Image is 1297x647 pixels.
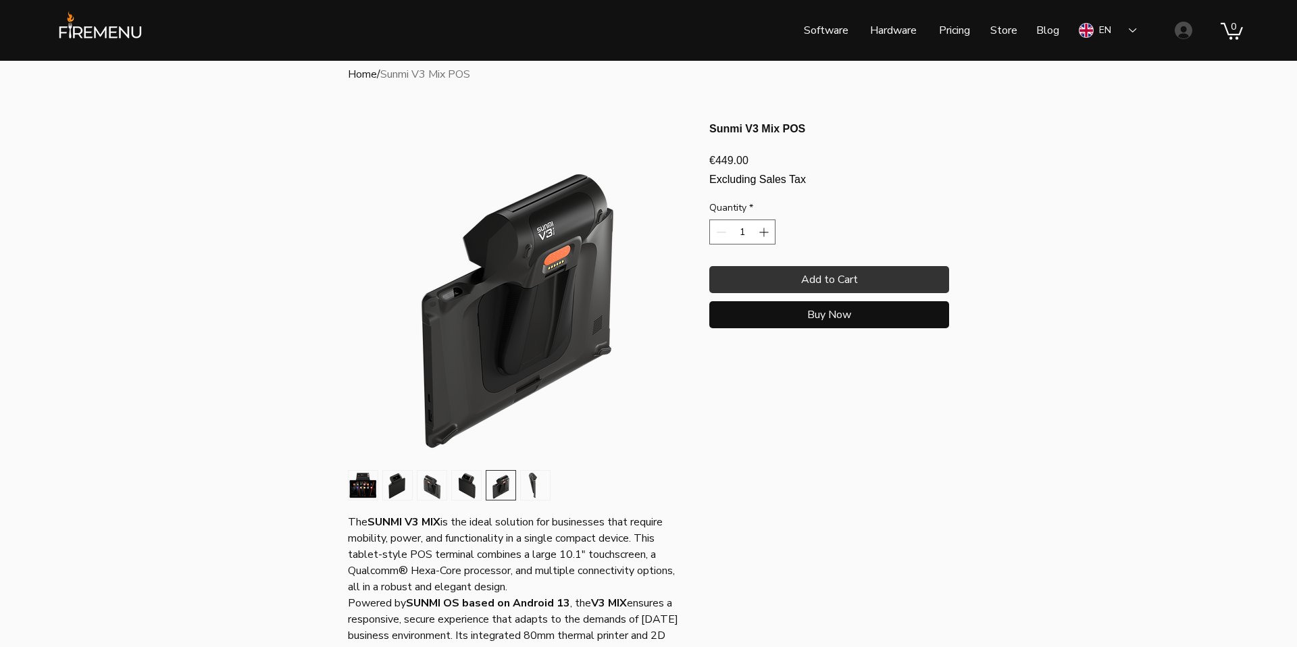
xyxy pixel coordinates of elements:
a: Hardware [858,14,927,47]
img: Thumbnail: Sunmi V3 Mix POS [417,471,447,500]
legend: Quantity [709,201,753,220]
input: Quantity [728,220,757,244]
img: Thumbnail: Sunmi V3 Mix POS [383,471,412,500]
strong: SUNMI OS based on Android 13 [406,596,570,611]
button: Add to Cart [709,266,949,293]
p: Hardware [863,14,923,47]
div: 1 / 6 [348,470,378,500]
strong: SUNMI V3 MIX [367,515,440,529]
div: EN [1099,24,1111,37]
text: 0 [1231,20,1236,32]
p: Blog [1029,14,1066,47]
a: Software [794,14,858,47]
a: Sunmi V3 Mix POS [380,67,470,82]
nav: Site [688,14,1069,47]
button: Thumbnail: Sunmi V3 Mix POS [382,470,413,500]
div: Language Selector: English [1069,15,1146,46]
button: Thumbnail: Sunmi V3 Mix POS [520,470,551,500]
button: Buy Now [709,301,949,328]
h1: Sunmi V3 Mix POS [709,122,949,135]
a: Home [348,67,377,82]
span: €449.00 [709,155,748,166]
img: Sunmi V3 Mix POS [349,123,686,461]
button: Thumbnail: Sunmi V3 Mix POS [417,470,447,500]
img: Thumbnail: Sunmi V3 Mix POS [521,471,550,500]
p: Store [984,14,1024,47]
button: Thumbnail: Sunmi V3 Mix POS [348,470,378,500]
p: Pricing [932,14,977,47]
strong: V3 MIX [591,596,627,611]
p: The is the ideal solution for businesses that require mobility, power, and functionality in a sin... [348,514,686,595]
div: / [348,67,938,82]
div: 3 / 6 [417,470,447,500]
span: Excluding Sales Tax [709,174,806,185]
button: Decrement [711,220,728,244]
button: Increment [757,220,773,244]
p: Software [797,14,855,47]
span: Add to Cart [801,271,858,288]
iframe: Wix Chat [1234,584,1297,647]
span: Buy Now [807,308,851,321]
button: Thumbnail: Sunmi V3 Mix POS [486,470,516,500]
button: Thumbnail: Sunmi V3 Mix POS [451,470,482,500]
div: 5 / 6 [486,470,516,500]
button: Sunmi V3 Mix POSEnlarge [348,122,687,461]
a: Blog [1026,14,1069,47]
a: Store [980,14,1026,47]
img: FireMenu logo [54,10,147,49]
img: Thumbnail: Sunmi V3 Mix POS [486,471,515,500]
img: Thumbnail: Sunmi V3 Mix POS [349,471,378,500]
img: Thumbnail: Sunmi V3 Mix POS [452,471,481,500]
div: 6 / 6 [520,470,551,500]
a: Pricing [927,14,980,47]
div: 4 / 6 [451,470,482,500]
a: Cart with 0 items [1221,21,1243,40]
div: 2 / 6 [382,470,413,500]
img: English [1079,23,1094,38]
